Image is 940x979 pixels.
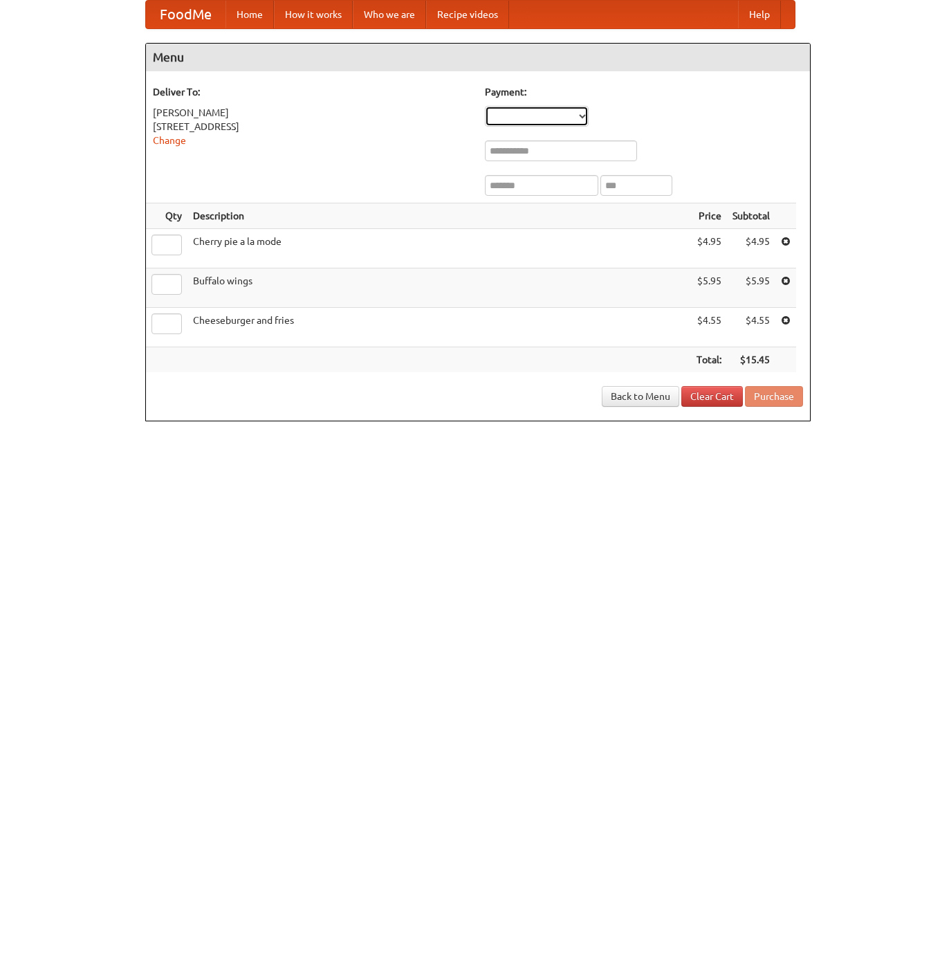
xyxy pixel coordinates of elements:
[691,229,727,268] td: $4.95
[187,308,691,347] td: Cheeseburger and fries
[727,347,775,373] th: $15.45
[225,1,274,28] a: Home
[485,85,803,99] h5: Payment:
[146,1,225,28] a: FoodMe
[187,268,691,308] td: Buffalo wings
[153,106,471,120] div: [PERSON_NAME]
[727,268,775,308] td: $5.95
[146,44,810,71] h4: Menu
[602,386,679,407] a: Back to Menu
[353,1,426,28] a: Who we are
[681,386,743,407] a: Clear Cart
[691,347,727,373] th: Total:
[187,229,691,268] td: Cherry pie a la mode
[153,135,186,146] a: Change
[691,268,727,308] td: $5.95
[146,203,187,229] th: Qty
[745,386,803,407] button: Purchase
[727,308,775,347] td: $4.55
[727,229,775,268] td: $4.95
[187,203,691,229] th: Description
[738,1,781,28] a: Help
[691,203,727,229] th: Price
[153,120,471,134] div: [STREET_ADDRESS]
[426,1,509,28] a: Recipe videos
[727,203,775,229] th: Subtotal
[691,308,727,347] td: $4.55
[274,1,353,28] a: How it works
[153,85,471,99] h5: Deliver To:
